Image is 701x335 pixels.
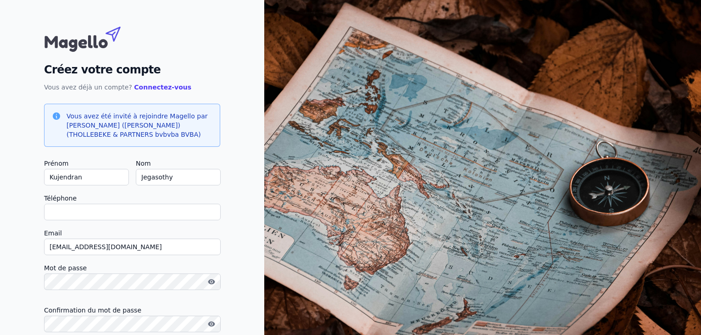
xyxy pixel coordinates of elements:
[67,112,212,139] h3: Vous avez été invité à rejoindre Magello par [PERSON_NAME] ([PERSON_NAME]) (THOLLEBEKE & PARTNERS...
[44,61,220,78] h2: Créez votre compte
[44,158,128,169] label: Prénom
[44,262,220,274] label: Mot de passe
[44,22,140,54] img: Magello
[44,82,220,93] p: Vous avez déjà un compte?
[134,84,191,91] a: Connectez-vous
[44,193,220,204] label: Téléphone
[44,305,220,316] label: Confirmation du mot de passe
[136,158,220,169] label: Nom
[44,228,220,239] label: Email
